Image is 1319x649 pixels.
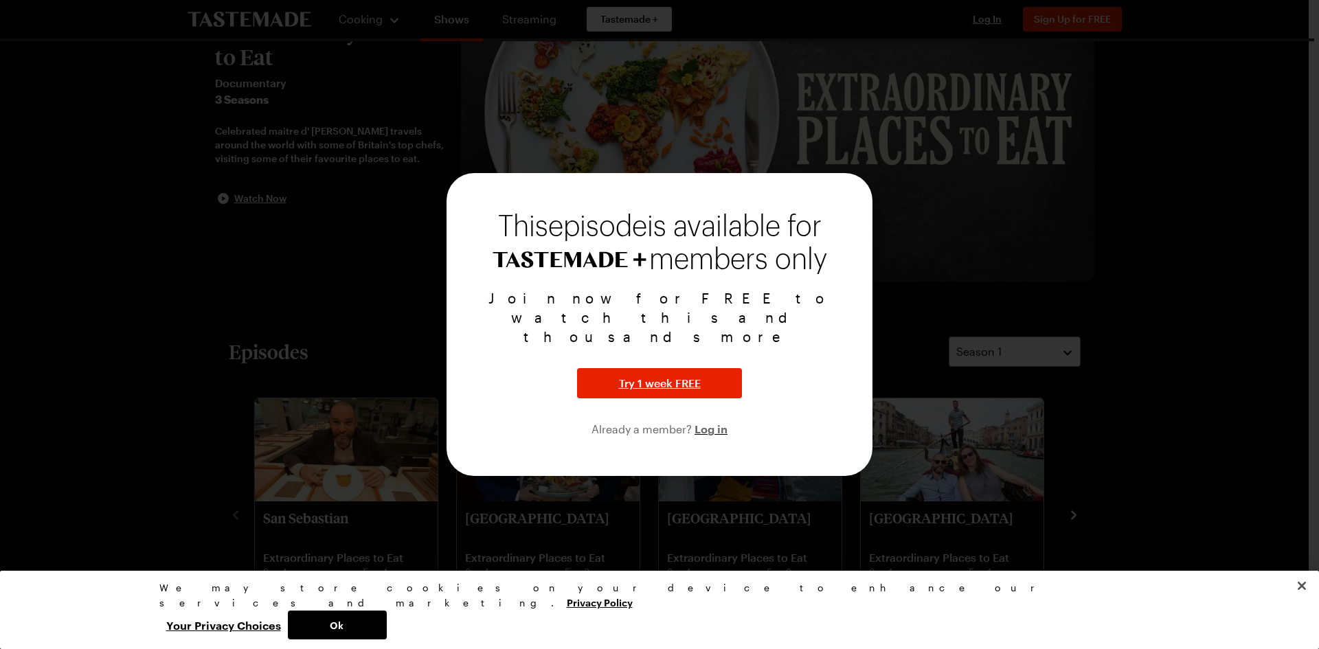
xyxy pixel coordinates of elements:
[619,375,701,391] span: Try 1 week FREE
[159,580,1149,639] div: Privacy
[567,595,633,608] a: More information about your privacy, opens in a new tab
[159,580,1149,611] div: We may store cookies on your device to enhance our services and marketing.
[695,420,728,437] button: Log in
[493,251,646,268] img: Tastemade+
[159,611,288,639] button: Your Privacy Choices
[577,368,742,398] button: Try 1 week FREE
[463,288,856,346] p: Join now for FREE to watch this and thousands more
[288,611,387,639] button: Ok
[498,213,822,240] span: This episode is available for
[649,244,827,275] span: members only
[1287,571,1317,601] button: Close
[591,422,695,435] span: Already a member?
